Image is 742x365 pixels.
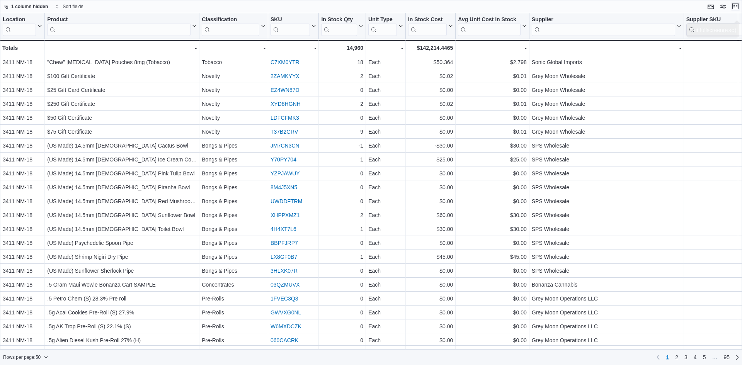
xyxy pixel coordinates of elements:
[202,336,265,345] div: Pre-Rolls
[321,266,363,275] div: 0
[321,85,363,95] div: 0
[532,169,681,178] div: SPS Wholesale
[321,99,363,109] div: 2
[368,99,403,109] div: Each
[47,252,197,261] div: (US Made) Shrimp Nigiri Dry Pipe
[458,113,526,122] div: $0.00
[458,197,526,206] div: $0.00
[368,336,403,345] div: Each
[663,351,672,363] button: Page 1 of 95
[271,295,298,302] a: 1FVEC3Q3
[271,16,310,24] div: SKU
[271,16,310,36] div: SKU URL
[700,351,709,363] a: Page 5 of 95
[458,252,526,261] div: $45.00
[532,99,681,109] div: Grey Moon Wholesale
[458,308,526,317] div: $0.00
[532,322,681,331] div: Grey Moon Operations LLC
[321,197,363,206] div: 0
[532,224,681,234] div: SPS Wholesale
[47,197,197,206] div: (US Made) 14.5mm [DEMOGRAPHIC_DATA] Red Mushroom Bowl
[532,155,681,164] div: SPS Wholesale
[271,170,300,177] a: YZPJAWUY
[3,71,42,81] div: 3411 NM-18
[202,99,265,109] div: Novelty
[458,141,526,150] div: $30.00
[408,16,453,36] button: In Stock Cost
[52,2,86,11] button: Sort fields
[368,211,403,220] div: Each
[408,336,453,345] div: $0.00
[368,85,403,95] div: Each
[271,212,300,218] a: XHPPXMZ1
[202,183,265,192] div: Bongs & Pipes
[723,353,730,361] span: 95
[691,351,700,363] a: Page 4 of 95
[458,16,520,24] div: Avg Unit Cost In Stock
[532,280,681,289] div: Bonanza Cannabis
[532,43,681,53] div: -
[408,113,453,122] div: $0.00
[321,294,363,303] div: 0
[321,16,357,24] div: In Stock Qty
[458,169,526,178] div: $0.00
[271,156,296,163] a: Y70PY704
[408,58,453,67] div: $50.364
[408,155,453,164] div: $25.00
[694,353,697,361] span: 4
[271,309,301,316] a: GWVXG0NL
[11,3,48,10] span: 1 column hidden
[271,268,298,274] a: 3HLXK07R
[368,308,403,317] div: Each
[408,266,453,275] div: $0.00
[654,351,742,363] nav: Pagination for preceding grid
[202,127,265,136] div: Novelty
[3,252,42,261] div: 3411 NM-18
[202,43,265,53] div: -
[368,322,403,331] div: Each
[458,183,526,192] div: $0.00
[368,16,403,36] button: Unit Type
[458,322,526,331] div: $0.00
[271,337,298,343] a: 060CACRK
[368,266,403,275] div: Each
[663,351,733,363] ul: Pagination for preceding grid
[458,211,526,220] div: $30.00
[3,322,42,331] div: 3411 NM-18
[458,16,526,36] button: Avg Unit Cost In Stock
[321,16,357,36] div: In Stock Qty
[3,58,42,67] div: 3411 NM-18
[3,16,36,24] div: Location
[3,99,42,109] div: 3411 NM-18
[47,336,197,345] div: .5g Alien Diesel Kush Pre-Roll 27% (H)
[202,16,259,24] div: Classification
[271,129,298,135] a: T37B2GRV
[368,252,403,261] div: Each
[202,238,265,248] div: Bongs & Pipes
[47,322,197,331] div: .5g AK Trop Pre-Roll (S) 22.1% (S)
[368,16,397,24] div: Unit Type
[368,16,397,36] div: Unit Type
[532,16,675,36] div: Supplier
[532,266,681,275] div: SPS Wholesale
[47,224,197,234] div: (US Made) 14.5mm [DEMOGRAPHIC_DATA] Toilet Bowl
[321,113,363,122] div: 0
[0,2,51,11] button: 1 column hidden
[47,169,197,178] div: (US Made) 14.5mm [DEMOGRAPHIC_DATA] Pink Tulip Bowl
[321,43,363,53] div: 14,960
[2,43,42,53] div: Totals
[654,353,663,362] button: Previous page
[271,184,297,190] a: 8M4J5XN5
[458,224,526,234] div: $30.00
[47,211,197,220] div: (US Made) 14.5mm [DEMOGRAPHIC_DATA] Sunflower Bowl
[408,211,453,220] div: $60.00
[532,183,681,192] div: SPS Wholesale
[47,280,197,289] div: .5 Gram Maui Wowie Bonanza Cart SAMPLE
[3,85,42,95] div: 3411 NM-18
[368,155,403,164] div: Each
[202,113,265,122] div: Novelty
[731,2,740,11] button: Exit fullscreen
[47,16,191,24] div: Product
[202,85,265,95] div: Novelty
[202,16,265,36] button: Classification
